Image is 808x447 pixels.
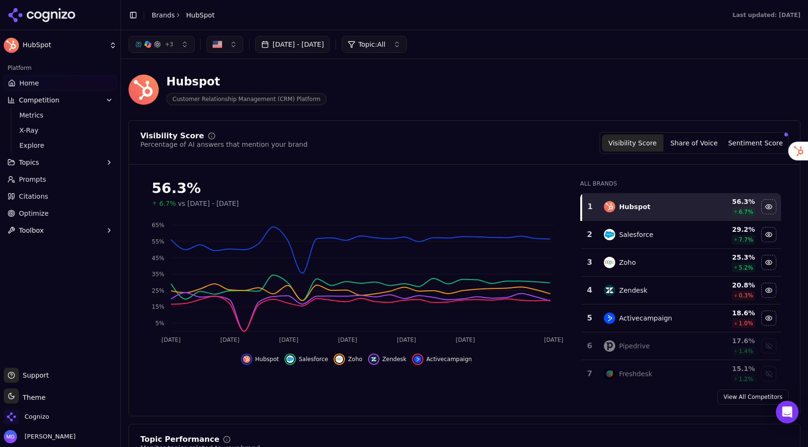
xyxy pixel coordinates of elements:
[358,40,385,49] span: Topic: All
[4,409,19,424] img: Cognizo
[21,432,76,441] span: [PERSON_NAME]
[335,355,343,363] img: zoho
[581,249,781,277] tr: 3zohoZoho25.3%5.2%Hide zoho data
[619,230,653,239] div: Salesforce
[739,347,753,355] span: 1.4 %
[704,253,755,262] div: 25.3 %
[704,308,755,318] div: 18.6 %
[581,221,781,249] tr: 2salesforceSalesforce29.2%7.7%Hide salesforce data
[581,332,781,360] tr: 6pipedrivePipedrive17.6%1.4%Show pipedrive data
[412,354,472,365] button: Hide activecampaign data
[585,368,594,380] div: 7
[152,287,164,294] tspan: 25%
[19,226,44,235] span: Toolbox
[19,192,48,201] span: Citations
[165,41,173,48] span: + 3
[186,10,215,20] span: HubSpot
[761,227,776,242] button: Hide salesforce data
[761,338,776,354] button: Show pipedrive data
[619,258,636,267] div: Zoho
[178,199,239,208] span: vs [DATE] - [DATE]
[585,257,594,268] div: 3
[426,355,472,363] span: Activecampaign
[19,78,39,88] span: Home
[456,337,475,343] tspan: [DATE]
[152,11,175,19] a: Brands
[16,124,105,137] a: X-Ray
[619,341,650,351] div: Pipedrive
[140,132,204,140] div: Visibility Score
[761,283,776,298] button: Hide zendesk data
[16,139,105,152] a: Explore
[4,206,117,221] a: Optimize
[717,389,789,405] a: View All Competitors
[152,180,561,197] div: 56.3%
[4,430,17,443] img: Melissa Dowd
[732,11,800,19] div: Last updated: [DATE]
[602,135,663,152] button: Visibility Score
[604,257,615,268] img: zoho
[619,369,652,379] div: Freshdesk
[761,199,776,214] button: Hide hubspot data
[155,320,164,327] tspan: 5%
[4,76,117,91] a: Home
[19,95,60,105] span: Competition
[604,368,615,380] img: freshdesk
[159,199,176,208] span: 6.7%
[739,375,753,383] span: 1.2 %
[397,337,416,343] tspan: [DATE]
[704,364,755,373] div: 15.1 %
[243,355,250,363] img: hubspot
[704,280,755,290] div: 20.8 %
[414,355,421,363] img: activecampaign
[580,180,781,187] div: All Brands
[19,371,49,380] span: Support
[338,337,357,343] tspan: [DATE]
[761,311,776,326] button: Hide activecampaign data
[4,38,19,53] img: HubSpot
[4,223,117,238] button: Toolbox
[368,354,406,365] button: Hide zendesk data
[739,264,753,271] span: 5.2 %
[255,355,279,363] span: Hubspot
[19,110,102,120] span: Metrics
[4,409,49,424] button: Open organization switcher
[619,313,672,323] div: Activecampaign
[213,40,222,49] img: US
[704,225,755,234] div: 29.2 %
[704,197,755,206] div: 56.3 %
[4,60,117,76] div: Platform
[19,158,39,167] span: Topics
[581,277,781,304] tr: 4zendeskZendesk20.8%0.3%Hide zendesk data
[585,229,594,240] div: 2
[334,354,362,365] button: Hide zoho data
[152,238,164,245] tspan: 55%
[704,336,755,346] div: 17.6 %
[585,340,594,352] div: 6
[19,126,102,135] span: X-Ray
[152,304,164,310] tspan: 15%
[739,320,753,327] span: 1.0 %
[604,340,615,352] img: pipedrive
[604,312,615,324] img: activecampaign
[19,175,46,184] span: Prompts
[4,172,117,187] a: Prompts
[299,355,328,363] span: Salesforce
[4,155,117,170] button: Topics
[152,222,164,228] tspan: 65%
[166,74,327,89] div: Hubspot
[152,255,164,261] tspan: 45%
[776,401,799,423] div: Open Intercom Messenger
[725,135,786,152] button: Sentiment Score
[739,292,753,299] span: 0.3 %
[581,304,781,332] tr: 5activecampaignActivecampaign18.6%1.0%Hide activecampaign data
[544,337,563,343] tspan: [DATE]
[585,312,594,324] div: 5
[739,208,753,216] span: 6.7 %
[382,355,406,363] span: Zendesk
[4,189,117,204] a: Citations
[241,354,279,365] button: Hide hubspot data
[162,337,181,343] tspan: [DATE]
[152,271,164,278] tspan: 35%
[348,355,362,363] span: Zoho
